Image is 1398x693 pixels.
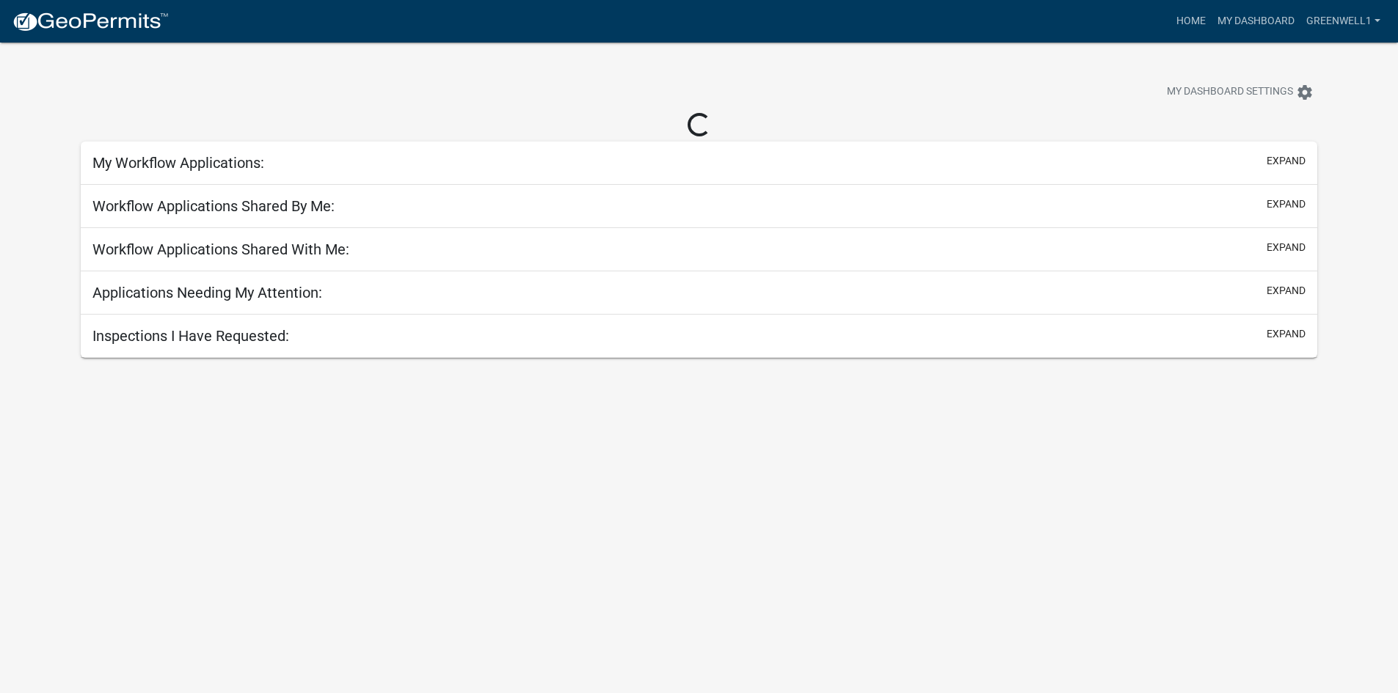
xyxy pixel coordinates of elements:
button: expand [1267,153,1306,169]
h5: Workflow Applications Shared With Me: [92,241,349,258]
button: expand [1267,283,1306,298]
button: expand [1267,326,1306,342]
button: My Dashboard Settingssettings [1155,78,1325,106]
h5: Applications Needing My Attention: [92,284,322,301]
a: Home [1171,7,1212,35]
button: expand [1267,240,1306,255]
button: expand [1267,197,1306,212]
i: settings [1296,84,1314,101]
h5: Workflow Applications Shared By Me: [92,197,335,215]
a: My Dashboard [1212,7,1300,35]
a: Greenwell1 [1300,7,1386,35]
h5: My Workflow Applications: [92,154,264,172]
h5: Inspections I Have Requested: [92,327,289,345]
span: My Dashboard Settings [1167,84,1293,101]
